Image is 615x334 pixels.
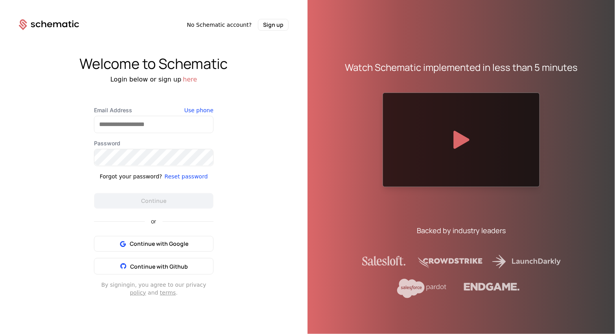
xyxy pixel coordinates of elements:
[94,281,214,297] div: By signing in , you agree to our privacy and .
[130,289,146,296] a: policy
[187,21,252,29] span: No Schematic account?
[145,219,163,224] span: or
[258,19,289,31] button: Sign up
[94,106,214,114] label: Email Address
[160,289,176,296] a: terms
[345,61,578,74] div: Watch Schematic implemented in less than 5 minutes
[94,139,214,147] label: Password
[100,173,162,180] div: Forgot your password?
[417,225,506,236] div: Backed by industry leaders
[130,240,189,248] span: Continue with Google
[184,106,214,114] button: Use phone
[94,193,214,209] button: Continue
[183,75,197,84] button: here
[131,263,188,270] span: Continue with Github
[94,236,214,252] button: Continue with Google
[164,173,208,180] button: Reset password
[94,258,214,275] button: Continue with Github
